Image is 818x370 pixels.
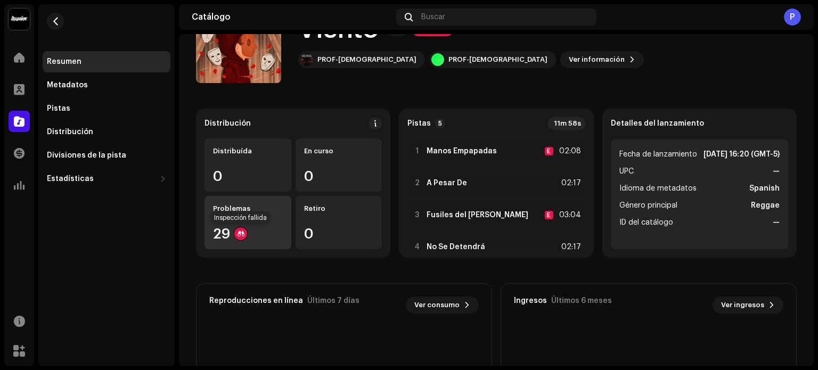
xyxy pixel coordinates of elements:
div: 02:17 [558,241,581,253]
re-m-nav-item: Divisiones de la pista [43,145,170,166]
div: 02:08 [558,145,581,158]
strong: — [773,165,780,178]
div: Metadatos [47,81,88,89]
strong: Detalles del lanzamiento [611,119,704,128]
button: Ver ingresos [713,297,783,314]
span: Idioma de metadatos [619,182,697,195]
img: 0d572dee-561f-4fb8-8233-8f2340e14259 [300,53,313,66]
span: Ver información [569,49,625,70]
p-badge: 5 [435,119,445,128]
span: Ver consumo [414,294,460,316]
div: Divisiones de la pista [47,151,126,160]
div: P [784,9,801,26]
div: E [545,211,553,219]
re-m-nav-dropdown: Estadísticas [43,168,170,190]
strong: Spanish [749,182,780,195]
div: Distribución [204,119,251,128]
div: Retiro [304,204,374,213]
span: ID del catálogo [619,216,673,229]
div: 03:04 [558,209,581,221]
re-m-nav-item: Resumen [43,51,170,72]
strong: Manos Empapadas [427,147,497,155]
span: Buscar [421,13,445,21]
div: E [545,147,553,155]
re-m-nav-item: Pistas [43,98,170,119]
span: Ver ingresos [721,294,764,316]
strong: [DATE] 16:20 (GMT-5) [704,148,780,161]
div: Últimos 6 meses [551,297,612,305]
strong: No Se Detendrá [427,243,485,251]
div: 11m 58s [547,117,585,130]
button: Ver consumo [406,297,479,314]
div: Ingresos [514,297,547,305]
div: Pistas [47,104,70,113]
div: Catálogo [192,13,392,21]
div: PROF-[DEMOGRAPHIC_DATA] [317,55,416,64]
span: Género principal [619,199,677,212]
div: Reproducciones en línea [209,297,303,305]
strong: Reggae [751,199,780,212]
div: PROF-[DEMOGRAPHIC_DATA] [448,55,547,64]
div: Últimos 7 días [307,297,359,305]
span: Fecha de lanzamiento [619,148,697,161]
div: 02:17 [558,177,581,190]
img: 10370c6a-d0e2-4592-b8a2-38f444b0ca44 [9,9,30,30]
button: Ver información [560,51,644,68]
re-m-nav-item: Distribución [43,121,170,143]
div: Estadísticas [47,175,94,183]
div: Distribución [47,128,93,136]
div: En curso [304,147,374,155]
div: Problemas [213,204,283,213]
div: Resumen [47,57,81,66]
strong: Fusiles del [PERSON_NAME] [427,211,528,219]
div: Distribuída [213,147,283,155]
re-m-nav-item: Metadatos [43,75,170,96]
span: UPC [619,165,634,178]
strong: Pistas [407,119,431,128]
strong: — [773,216,780,229]
strong: A Pesar De [427,179,467,187]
